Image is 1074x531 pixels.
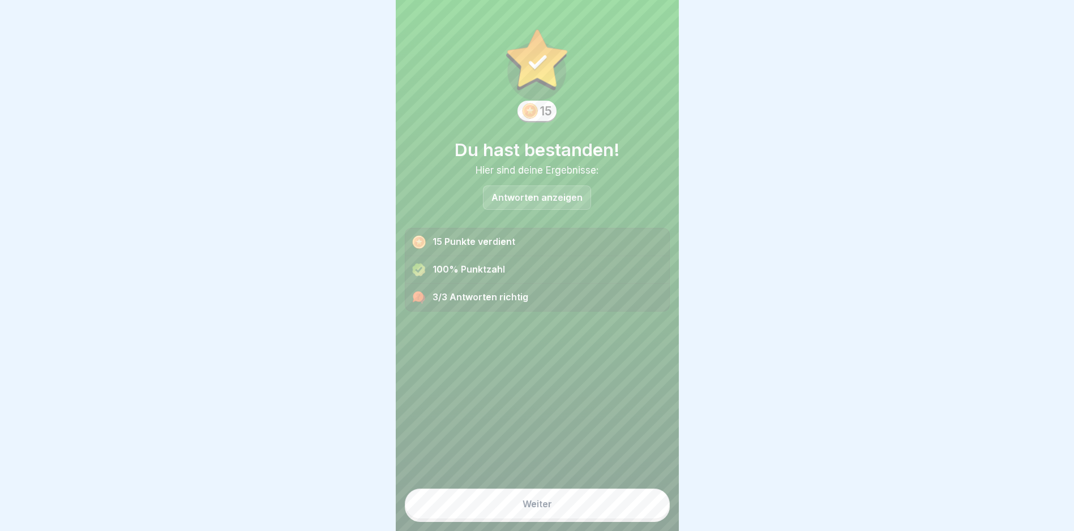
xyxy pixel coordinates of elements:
[491,193,583,202] p: Antworten anzeigen
[405,228,669,256] div: 15 Punkte verdient
[405,139,670,160] h1: Du hast bestanden!
[540,104,552,118] div: 15
[405,489,670,519] button: Weiter
[405,256,669,284] div: 100% Punktzahl
[405,165,670,176] div: Hier sind deine Ergebnisse:
[405,284,669,311] div: 3/3 Antworten richtig
[523,499,552,509] div: Weiter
